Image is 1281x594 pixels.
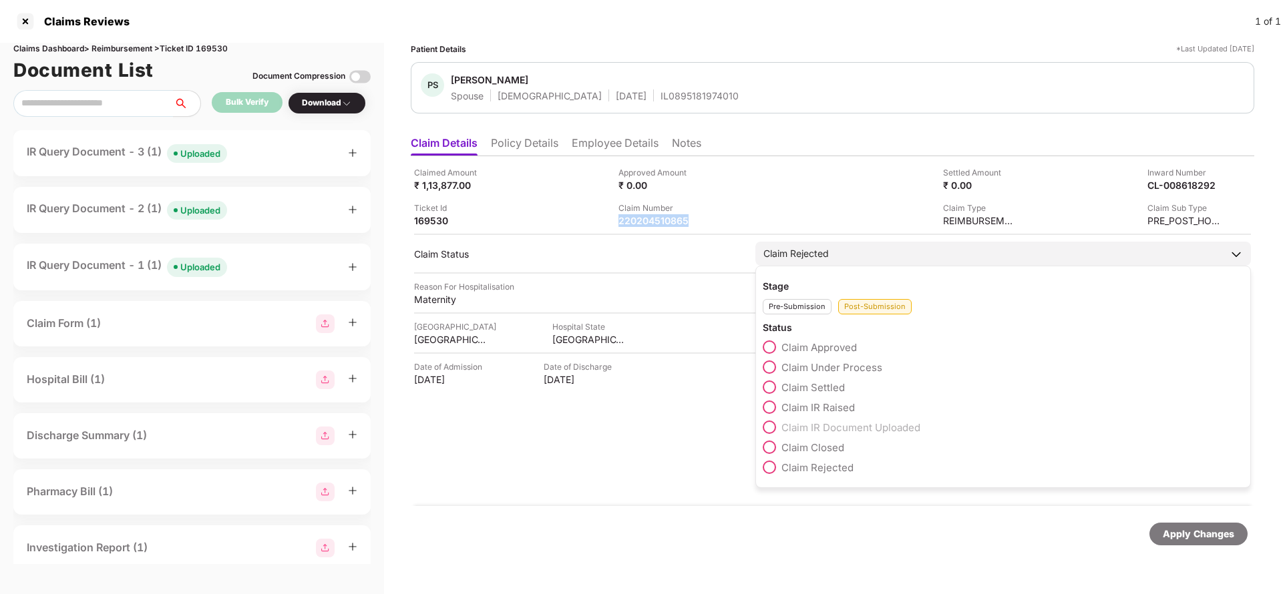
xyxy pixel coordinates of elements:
[491,136,558,156] li: Policy Details
[781,341,857,354] span: Claim Approved
[180,204,220,217] div: Uploaded
[27,143,227,163] div: IR Query Document - 3 (1)
[173,98,200,109] span: search
[414,248,742,260] div: Claim Status
[27,539,148,556] div: Investigation Report (1)
[451,89,484,102] div: Spouse
[781,461,854,474] span: Claim Rejected
[414,166,488,179] div: Claimed Amount
[414,179,488,192] div: ₹ 1,13,877.00
[498,89,602,102] div: [DEMOGRAPHIC_DATA]
[1147,179,1221,192] div: CL-008618292
[348,148,357,158] span: plus
[838,299,912,314] div: Post-Submission
[349,66,371,87] img: svg+xml;base64,PHN2ZyBpZD0iVG9nZ2xlLTMyeDMyIiB4bWxucz0iaHR0cDovL3d3dy53My5vcmcvMjAwMC9zdmciIHdpZH...
[13,55,154,85] h1: Document List
[173,90,201,117] button: search
[943,179,1017,192] div: ₹ 0.00
[763,299,832,314] div: Pre-Submission
[661,89,739,102] div: IL0895181974010
[781,381,845,394] span: Claim Settled
[1147,214,1221,227] div: PRE_POST_HOSPITALIZATION_REIMBURSEMENT
[618,214,692,227] div: 220204510865
[421,73,444,97] div: PS
[672,136,701,156] li: Notes
[544,373,617,386] div: [DATE]
[616,89,647,102] div: [DATE]
[180,147,220,160] div: Uploaded
[341,98,352,109] img: svg+xml;base64,PHN2ZyBpZD0iRHJvcGRvd24tMzJ4MzIiIHhtbG5zPSJodHRwOi8vd3d3LnczLm9yZy8yMDAwL3N2ZyIgd2...
[781,361,882,374] span: Claim Under Process
[1230,248,1243,261] img: downArrowIcon
[252,70,345,83] div: Document Compression
[27,483,113,500] div: Pharmacy Bill (1)
[411,43,466,55] div: Patient Details
[414,360,488,373] div: Date of Admission
[618,179,692,192] div: ₹ 0.00
[27,200,227,220] div: IR Query Document - 2 (1)
[1176,43,1254,55] div: *Last Updated [DATE]
[348,205,357,214] span: plus
[763,280,1244,292] div: Stage
[316,483,335,501] img: svg+xml;base64,PHN2ZyBpZD0iR3JvdXBfMjg4MTMiIGRhdGEtbmFtZT0iR3JvdXAgMjg4MTMiIHhtbG5zPSJodHRwOi8vd3...
[1255,14,1281,29] div: 1 of 1
[763,246,829,261] div: Claim Rejected
[781,401,855,414] span: Claim IR Raised
[552,320,626,333] div: Hospital State
[414,214,488,227] div: 169530
[414,320,496,333] div: [GEOGRAPHIC_DATA]
[316,370,335,389] img: svg+xml;base64,PHN2ZyBpZD0iR3JvdXBfMjg4MTMiIGRhdGEtbmFtZT0iR3JvdXAgMjg4MTMiIHhtbG5zPSJodHRwOi8vd3...
[451,73,528,86] div: [PERSON_NAME]
[552,333,626,346] div: [GEOGRAPHIC_DATA]
[316,426,335,445] img: svg+xml;base64,PHN2ZyBpZD0iR3JvdXBfMjg4MTMiIGRhdGEtbmFtZT0iR3JvdXAgMjg4MTMiIHhtbG5zPSJodHRwOi8vd3...
[348,486,357,495] span: plus
[414,293,488,306] div: Maternity
[180,260,220,274] div: Uploaded
[943,202,1017,214] div: Claim Type
[1147,202,1221,214] div: Claim Sub Type
[348,542,357,551] span: plus
[943,214,1017,227] div: REIMBURSEMENT
[544,360,617,373] div: Date of Discharge
[27,427,147,444] div: Discharge Summary (1)
[27,257,227,276] div: IR Query Document - 1 (1)
[618,202,692,214] div: Claim Number
[348,374,357,383] span: plus
[302,97,352,109] div: Download
[1147,166,1221,179] div: Inward Number
[36,15,130,28] div: Claims Reviews
[414,373,488,386] div: [DATE]
[316,314,335,333] img: svg+xml;base64,PHN2ZyBpZD0iR3JvdXBfMjg4MTMiIGRhdGEtbmFtZT0iR3JvdXAgMjg4MTMiIHhtbG5zPSJodHRwOi8vd3...
[348,318,357,327] span: plus
[348,430,357,439] span: plus
[1163,527,1234,541] div: Apply Changes
[226,96,268,109] div: Bulk Verify
[781,441,844,454] span: Claim Closed
[27,371,105,388] div: Hospital Bill (1)
[572,136,659,156] li: Employee Details
[618,166,692,179] div: Approved Amount
[316,539,335,557] img: svg+xml;base64,PHN2ZyBpZD0iR3JvdXBfMjg4MTMiIGRhdGEtbmFtZT0iR3JvdXAgMjg4MTMiIHhtbG5zPSJodHRwOi8vd3...
[13,43,371,55] div: Claims Dashboard > Reimbursement > Ticket ID 169530
[27,315,101,332] div: Claim Form (1)
[348,262,357,272] span: plus
[781,421,920,434] span: Claim IR Document Uploaded
[943,166,1017,179] div: Settled Amount
[414,333,488,346] div: [GEOGRAPHIC_DATA]
[411,136,478,156] li: Claim Details
[763,321,1244,334] div: Status
[414,280,514,293] div: Reason For Hospitalisation
[414,202,488,214] div: Ticket Id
